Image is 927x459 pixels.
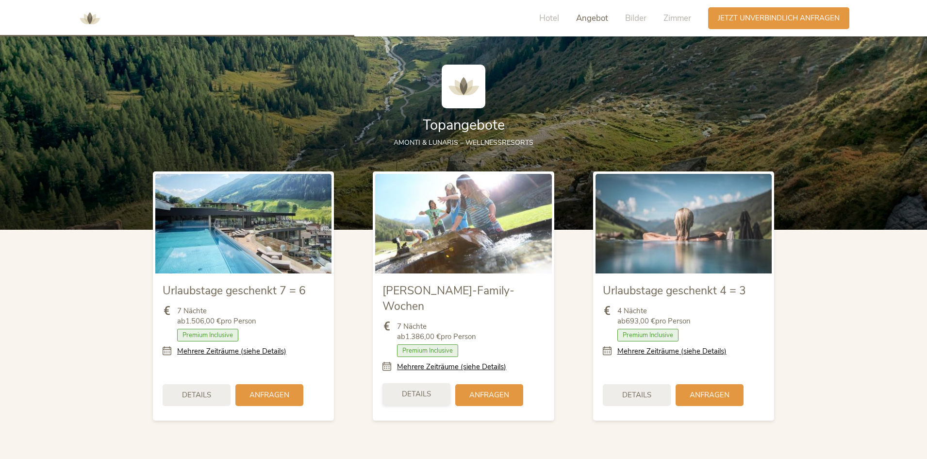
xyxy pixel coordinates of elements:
[423,116,505,135] span: Topangebote
[182,390,211,400] span: Details
[405,332,441,341] b: 1.386,00 €
[177,329,238,341] span: Premium Inclusive
[617,306,691,326] span: 4 Nächte ab pro Person
[625,13,646,24] span: Bilder
[185,316,221,326] b: 1.506,00 €
[177,306,256,326] span: 7 Nächte ab pro Person
[397,344,458,357] span: Premium Inclusive
[596,174,772,273] img: Urlaubstage geschenkt 4 = 3
[382,283,514,314] span: [PERSON_NAME]-Family-Wochen
[397,362,506,372] a: Mehrere Zeiträume (siehe Details)
[155,174,331,273] img: Urlaubstage geschenkt 7 = 6
[576,13,608,24] span: Angebot
[603,283,746,298] span: Urlaubstage geschenkt 4 = 3
[75,4,104,33] img: AMONTI & LUNARIS Wellnessresort
[75,15,104,21] a: AMONTI & LUNARIS Wellnessresort
[718,13,840,23] span: Jetzt unverbindlich anfragen
[690,390,729,400] span: Anfragen
[397,322,476,342] span: 7 Nächte ab pro Person
[469,390,509,400] span: Anfragen
[249,390,289,400] span: Anfragen
[163,283,306,298] span: Urlaubstage geschenkt 7 = 6
[375,174,551,273] img: Sommer-Family-Wochen
[617,329,679,341] span: Premium Inclusive
[663,13,691,24] span: Zimmer
[394,138,533,147] span: AMONTI & LUNARIS – Wellnessresorts
[402,389,431,399] span: Details
[622,390,651,400] span: Details
[617,346,727,357] a: Mehrere Zeiträume (siehe Details)
[177,346,286,357] a: Mehrere Zeiträume (siehe Details)
[442,65,485,108] img: AMONTI & LUNARIS Wellnessresort
[539,13,559,24] span: Hotel
[626,316,655,326] b: 693,00 €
